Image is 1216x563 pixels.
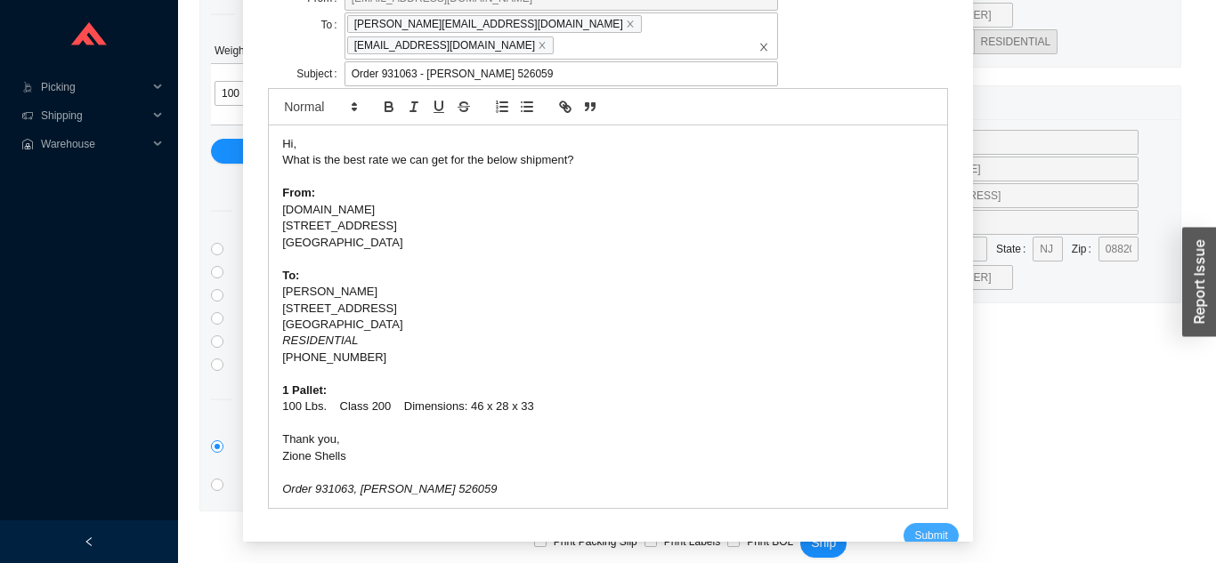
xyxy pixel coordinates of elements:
div: [STREET_ADDRESS] [282,218,934,234]
div: 100 Lbs. Class 200 Dimensions: 46 x 28 x 33 [282,398,934,414]
strong: From: [282,186,315,199]
div: [STREET_ADDRESS] [282,301,934,317]
button: Submit [904,523,958,548]
strong: 1 Pallet: [282,383,327,397]
em: Order 931063, [PERSON_NAME] 526059 [282,482,497,495]
span: Print BOL [740,533,800,551]
label: To [321,12,345,37]
span: [EMAIL_ADDRESS][DOMAIN_NAME] [347,36,554,54]
th: Weight [211,38,318,64]
span: Print Packing Slip [547,533,644,551]
button: Ship [800,529,847,558]
label: Subject [296,61,344,86]
span: Other Services [232,389,340,409]
span: Ship [811,533,836,553]
span: Picking [41,73,148,101]
span: Pallets [235,4,297,24]
input: [PERSON_NAME][EMAIL_ADDRESS][DOMAIN_NAME]close[EMAIL_ADDRESS][DOMAIN_NAME]closeclose [556,36,569,55]
span: close [626,20,635,28]
div: [GEOGRAPHIC_DATA] [282,235,934,251]
span: close [538,41,547,50]
span: [PERSON_NAME][EMAIL_ADDRESS][DOMAIN_NAME] [347,15,642,33]
span: Shipping [41,101,148,130]
span: Print Labels [657,533,727,551]
div: Zione Shells [282,448,934,464]
span: Submit [914,527,947,544]
span: close [758,42,769,52]
div: What is the best rate we can get for the below shipment? [282,152,934,168]
div: [GEOGRAPHIC_DATA] [282,317,934,333]
label: Zip [1072,237,1098,261]
span: Direct Services [232,200,341,221]
div: Return Address [794,86,1170,119]
div: [PHONE_NUMBER] [282,350,934,366]
div: Hi, [282,136,934,152]
button: Add Pallet [211,139,753,164]
em: RESIDENTIAL [282,334,358,347]
span: Warehouse [41,130,148,158]
strong: To: [282,269,299,282]
div: Thank you, [282,431,934,447]
div: [DOMAIN_NAME] [282,202,934,218]
span: left [84,536,94,547]
label: State [996,237,1033,261]
div: [PERSON_NAME] [282,284,934,300]
span: RESIDENTIAL [981,36,1051,48]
